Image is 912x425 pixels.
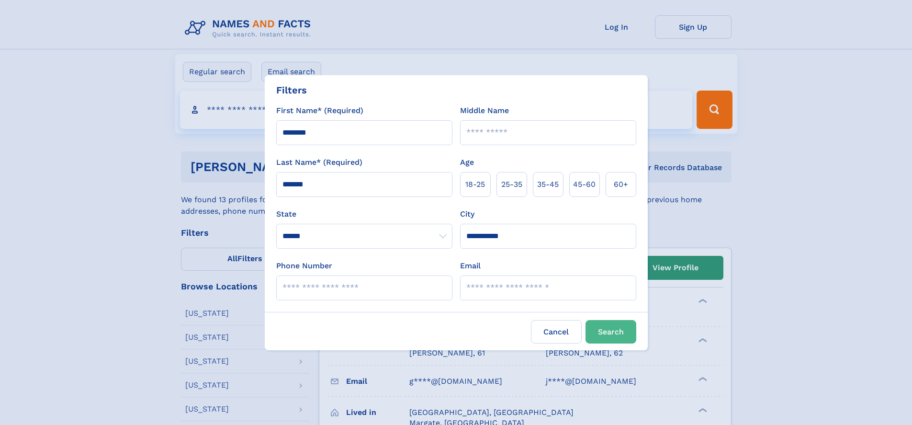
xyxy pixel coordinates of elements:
label: First Name* (Required) [276,105,363,116]
div: Filters [276,83,307,97]
label: Middle Name [460,105,509,116]
label: Cancel [531,320,582,344]
label: State [276,208,452,220]
label: Last Name* (Required) [276,157,362,168]
button: Search [585,320,636,344]
label: Phone Number [276,260,332,272]
span: 60+ [614,179,628,190]
span: 25‑35 [501,179,522,190]
label: Email [460,260,481,272]
span: 45‑60 [573,179,596,190]
span: 35‑45 [537,179,559,190]
label: City [460,208,474,220]
span: 18‑25 [465,179,485,190]
label: Age [460,157,474,168]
